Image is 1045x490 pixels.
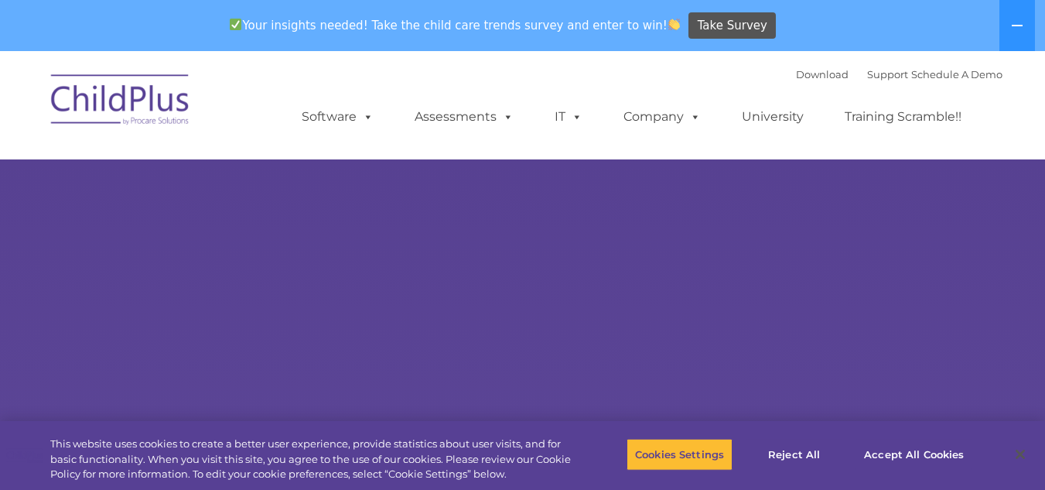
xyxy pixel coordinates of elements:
a: Company [608,101,716,132]
a: University [726,101,819,132]
img: ✅ [230,19,241,30]
a: Support [867,68,908,81]
button: Cookies Settings [627,438,733,471]
a: IT [539,101,598,132]
a: Assessments [399,101,529,132]
font: | [796,68,1002,81]
div: This website uses cookies to create a better user experience, provide statistics about user visit... [50,437,575,482]
a: Schedule A Demo [911,68,1002,81]
button: Reject All [746,438,842,471]
button: Accept All Cookies [855,438,972,471]
a: Take Survey [688,12,776,39]
a: Download [796,68,849,81]
span: Take Survey [698,12,767,39]
a: Software [286,101,389,132]
img: ChildPlus by Procare Solutions [43,63,198,141]
img: 👏 [668,19,680,30]
button: Close [1003,437,1037,471]
span: Your insights needed! Take the child care trends survey and enter to win! [224,10,687,40]
a: Training Scramble!! [829,101,977,132]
